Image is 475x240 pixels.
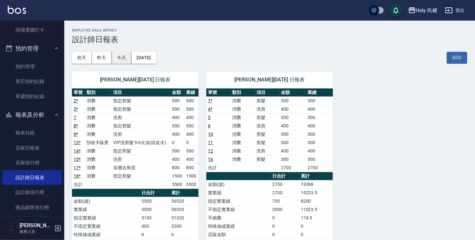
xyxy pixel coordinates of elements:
[140,222,170,230] td: 400
[184,138,199,147] td: 0
[184,105,199,113] td: 500
[112,88,170,97] th: 項目
[74,115,76,120] a: 7
[184,88,199,97] th: 業績
[255,105,279,113] td: 洗剪
[3,125,62,140] a: 報表目錄
[184,122,199,130] td: 500
[279,147,306,155] td: 400
[3,74,62,89] a: 單日預約紀錄
[255,147,279,155] td: 洗剪
[3,40,62,57] button: 預約管理
[271,214,299,222] td: 0
[140,189,170,197] th: 日合計
[3,215,62,230] a: 顧客入金餘額表
[206,205,271,214] td: 不指定實業績
[85,155,112,163] td: 消費
[112,138,170,147] td: VIP洗剪髮卡6次送(頭皮水)
[299,230,333,239] td: 0
[231,122,255,130] td: 消費
[271,172,299,180] th: 日合計
[255,130,279,138] td: 剪髮
[72,88,199,189] table: a dense table
[170,97,184,105] td: 500
[299,197,333,205] td: 8200
[184,172,199,180] td: 1500
[416,6,438,14] div: Holy 民權
[170,180,184,189] td: 5500
[140,214,170,222] td: 5100
[85,138,112,147] td: 預收卡販賣
[112,147,170,155] td: 指定剪髮
[271,180,299,189] td: 2700
[255,97,279,105] td: 剪髮
[184,180,199,189] td: 5500
[206,88,333,172] table: a dense table
[208,123,211,128] a: 6
[85,88,112,97] th: 類別
[72,230,140,239] td: 特殊抽成業績
[279,105,306,113] td: 400
[306,155,333,163] td: 300
[72,205,140,214] td: 實業績
[271,197,299,205] td: 700
[231,130,255,138] td: 消費
[3,89,62,104] a: 單週預約紀錄
[20,229,52,235] p: 服務人員
[447,52,467,64] button: 列印
[306,113,333,122] td: 300
[390,4,402,17] button: save
[306,105,333,113] td: 400
[140,230,170,239] td: 0
[3,170,62,185] a: 設計師日報表
[208,115,211,120] a: 5
[112,163,170,172] td: 深層去角質
[231,88,255,97] th: 類別
[231,155,255,163] td: 消費
[206,222,271,230] td: 特殊抽成業績
[170,163,184,172] td: 800
[184,113,199,122] td: 400
[279,113,306,122] td: 300
[184,147,199,155] td: 500
[80,77,191,83] span: [PERSON_NAME][DATE] 日報表
[3,155,62,170] a: 店家排行榜
[206,189,271,197] td: 實業績
[170,105,184,113] td: 500
[72,35,467,44] h3: 設計師日報表
[279,88,306,97] th: 金額
[255,88,279,97] th: 項目
[306,122,333,130] td: 400
[72,214,140,222] td: 指定實業績
[85,130,112,138] td: 消費
[406,4,440,17] button: Holy 民權
[231,97,255,105] td: 消費
[279,155,306,163] td: 300
[255,138,279,147] td: 剪髮
[3,185,62,200] a: 設計師排行榜
[85,113,112,122] td: 消費
[443,5,467,16] button: 登出
[271,205,299,214] td: 2000
[255,155,279,163] td: 剪髮
[170,222,199,230] td: 5200
[170,88,184,97] th: 金額
[231,138,255,147] td: 消費
[255,122,279,130] td: 洗剪
[170,155,184,163] td: 400
[3,141,62,155] a: 店家日報表
[85,172,112,180] td: 消費
[299,205,333,214] td: 11023.5
[170,230,199,239] td: 0
[299,172,333,180] th: 累計
[279,163,306,172] td: 2700
[279,130,306,138] td: 300
[72,28,467,32] h2: Employee Daily Report
[231,147,255,155] td: 消費
[72,197,140,205] td: 金額(虛)
[170,113,184,122] td: 400
[206,197,271,205] td: 指定實業績
[112,97,170,105] td: 指定剪髮
[85,147,112,155] td: 消費
[112,172,170,180] td: 指定剪髮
